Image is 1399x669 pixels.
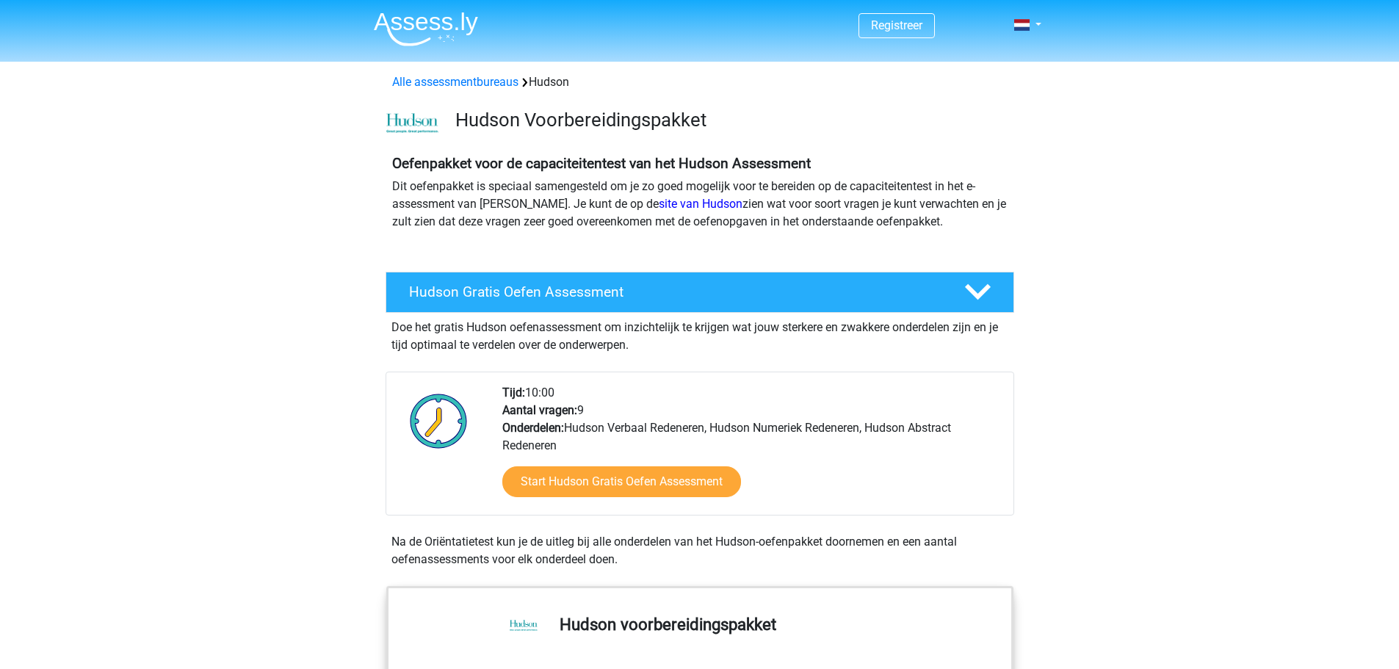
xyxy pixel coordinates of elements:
[402,384,476,458] img: Klok
[392,178,1008,231] p: Dit oefenpakket is speciaal samengesteld om je zo goed mogelijk voor te bereiden op de capaciteit...
[659,197,742,211] a: site van Hudson
[392,155,811,172] b: Oefenpakket voor de capaciteitentest van het Hudson Assessment
[386,73,1013,91] div: Hudson
[502,421,564,435] b: Onderdelen:
[409,283,941,300] h4: Hudson Gratis Oefen Assessment
[374,12,478,46] img: Assessly
[502,466,741,497] a: Start Hudson Gratis Oefen Assessment
[491,384,1013,515] div: 10:00 9 Hudson Verbaal Redeneren, Hudson Numeriek Redeneren, Hudson Abstract Redeneren
[502,403,577,417] b: Aantal vragen:
[386,113,438,134] img: cefd0e47479f4eb8e8c001c0d358d5812e054fa8.png
[386,313,1014,354] div: Doe het gratis Hudson oefenassessment om inzichtelijk te krijgen wat jouw sterkere en zwakkere on...
[380,272,1020,313] a: Hudson Gratis Oefen Assessment
[392,75,518,89] a: Alle assessmentbureaus
[502,386,525,399] b: Tijd:
[386,533,1014,568] div: Na de Oriëntatietest kun je de uitleg bij alle onderdelen van het Hudson-oefenpakket doornemen en...
[871,18,922,32] a: Registreer
[455,109,1002,131] h3: Hudson Voorbereidingspakket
